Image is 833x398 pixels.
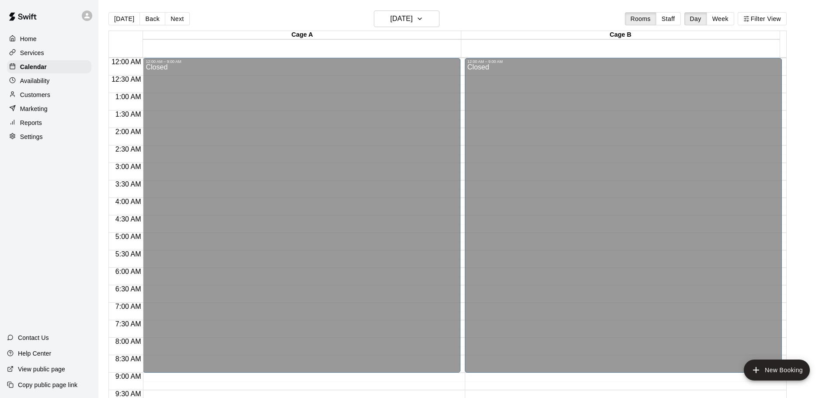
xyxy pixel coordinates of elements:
button: [DATE] [108,12,140,25]
span: 6:00 AM [113,268,143,275]
button: add [744,360,810,381]
button: [DATE] [374,10,439,27]
span: 8:30 AM [113,355,143,363]
span: 7:30 AM [113,320,143,328]
div: 12:00 AM – 9:00 AM: Closed [465,58,782,373]
span: 1:00 AM [113,93,143,100]
span: 2:30 AM [113,145,143,153]
span: 5:30 AM [113,250,143,258]
span: 12:00 AM [109,58,143,66]
div: Closed [146,64,457,376]
span: 12:30 AM [109,76,143,83]
p: Contact Us [18,333,49,342]
a: Home [7,32,91,45]
span: 4:30 AM [113,215,143,223]
p: Settings [20,132,43,141]
p: Reports [20,118,42,127]
div: Cage B [461,31,780,39]
button: Rooms [625,12,656,25]
a: Availability [7,74,91,87]
button: Week [707,12,734,25]
span: 2:00 AM [113,128,143,135]
p: Help Center [18,349,51,358]
div: Cage A [143,31,461,39]
span: 1:30 AM [113,111,143,118]
span: 9:00 AM [113,373,143,380]
h6: [DATE] [390,13,413,25]
p: Availability [20,76,50,85]
span: 3:30 AM [113,180,143,188]
span: 9:30 AM [113,390,143,398]
span: 7:00 AM [113,303,143,310]
div: 12:00 AM – 9:00 AM [467,59,779,64]
div: 12:00 AM – 9:00 AM [146,59,457,64]
p: Customers [20,90,50,99]
button: Staff [656,12,681,25]
span: 6:30 AM [113,285,143,293]
a: Calendar [7,60,91,73]
button: Next [165,12,189,25]
p: Copy public page link [18,381,77,389]
a: Settings [7,130,91,143]
button: Back [139,12,165,25]
p: Calendar [20,62,47,71]
button: Day [684,12,707,25]
div: Closed [467,64,779,376]
span: 3:00 AM [113,163,143,170]
button: Filter View [738,12,787,25]
p: Services [20,48,44,57]
p: Home [20,35,37,43]
a: Reports [7,116,91,129]
div: 12:00 AM – 9:00 AM: Closed [143,58,460,373]
span: 5:00 AM [113,233,143,240]
span: 4:00 AM [113,198,143,205]
a: Customers [7,88,91,101]
a: Services [7,46,91,59]
a: Marketing [7,102,91,115]
span: 8:00 AM [113,338,143,345]
p: Marketing [20,104,48,113]
p: View public page [18,365,65,374]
